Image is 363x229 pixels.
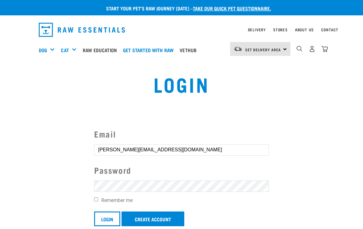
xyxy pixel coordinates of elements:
span: Set Delivery Area [245,49,281,51]
a: Raw Education [81,38,122,62]
input: Login [94,212,120,226]
label: Remember me [94,197,269,204]
a: Cat [61,46,69,54]
nav: dropdown navigation [34,20,329,39]
a: Get started with Raw [122,38,178,62]
a: Delivery [248,29,266,31]
a: take our quick pet questionnaire. [193,7,271,10]
a: About Us [295,29,314,31]
input: Remember me [94,197,98,201]
img: home-icon@2x.png [321,46,328,52]
a: Create Account [122,212,184,226]
a: Contact [321,29,338,31]
a: Dog [39,46,47,54]
img: van-moving.png [234,46,242,52]
a: Vethub [178,38,201,62]
label: Password [94,164,269,177]
a: Stores [273,29,288,31]
h1: Login [72,73,292,95]
img: home-icon-1@2x.png [297,46,302,52]
img: user.png [309,46,315,52]
label: Email [94,128,269,140]
img: Raw Essentials Logo [39,23,125,37]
